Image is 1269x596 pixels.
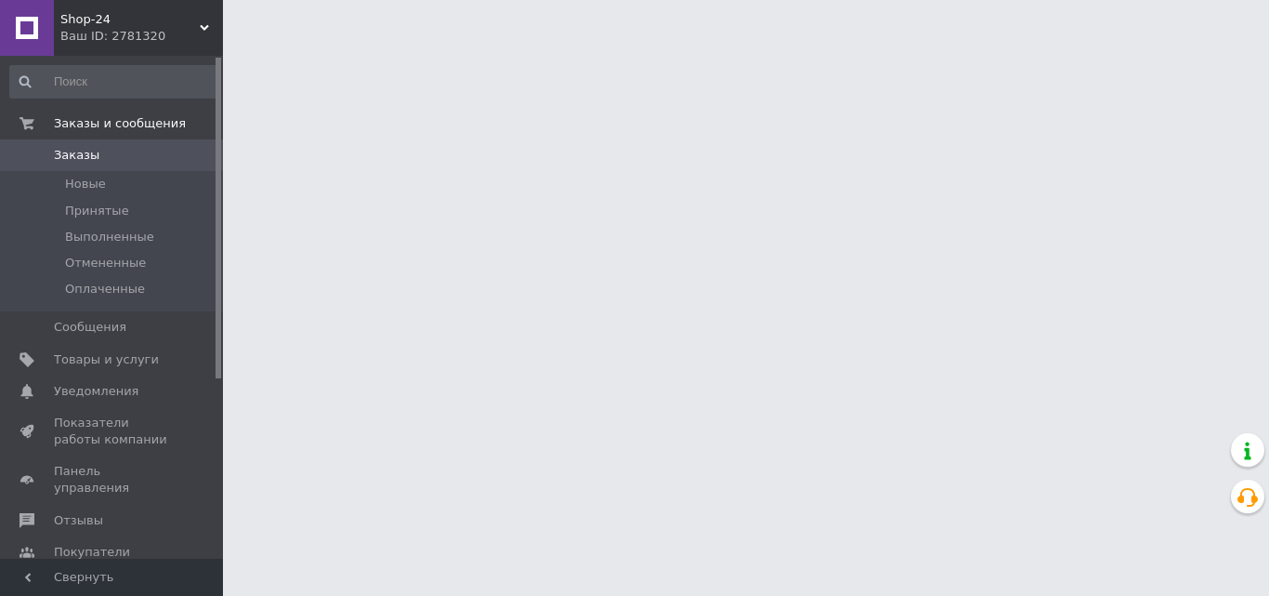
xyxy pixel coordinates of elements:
span: Показатели работы компании [54,415,172,448]
div: Ваш ID: 2781320 [60,28,223,45]
span: Сообщения [54,319,126,336]
span: Отмененные [65,255,146,272]
span: Покупатели [54,544,130,561]
span: Заказы и сообщения [54,115,186,132]
span: Выполненные [65,229,154,245]
span: Новые [65,176,106,192]
span: Принятые [65,203,129,219]
span: Уведомления [54,383,138,400]
input: Поиск [9,65,219,99]
span: Отзывы [54,512,103,529]
span: Панель управления [54,463,172,497]
span: Товары и услуги [54,351,159,368]
span: Заказы [54,147,99,164]
span: Shop-24 [60,11,200,28]
span: Оплаченные [65,281,145,298]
